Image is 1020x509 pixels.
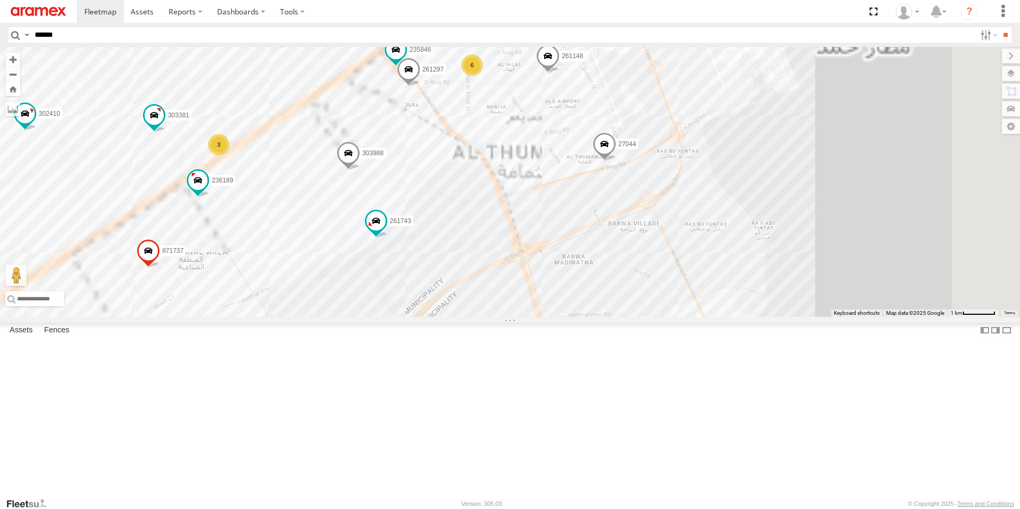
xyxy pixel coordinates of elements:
[212,177,233,185] span: 236189
[162,248,184,255] span: 871737
[947,309,999,317] button: Map Scale: 1 km per 58 pixels
[39,110,60,117] span: 302410
[908,500,1014,507] div: © Copyright 2025 -
[22,27,31,43] label: Search Query
[5,101,20,116] label: Measure
[1002,119,1020,134] label: Map Settings
[5,265,27,286] button: Drag Pegman onto the map to open Street View
[4,323,38,338] label: Assets
[1001,323,1012,338] label: Hide Summary Table
[961,3,978,20] i: ?
[892,4,923,20] div: Mohammed Fahim
[168,112,189,120] span: 303381
[951,310,962,316] span: 1 km
[5,82,20,96] button: Zoom Home
[1004,311,1015,315] a: Terms
[461,500,502,507] div: Version: 305.03
[958,500,1014,507] a: Terms and Conditions
[979,323,990,338] label: Dock Summary Table to the Left
[562,52,583,60] span: 261148
[11,7,66,16] img: aramex-logo.svg
[976,27,999,43] label: Search Filter Options
[390,217,411,225] span: 261743
[461,54,483,76] div: 6
[208,134,229,155] div: 3
[410,46,431,53] span: 235846
[6,498,55,509] a: Visit our Website
[5,52,20,67] button: Zoom in
[362,149,384,157] span: 303988
[39,323,75,338] label: Fences
[618,140,636,148] span: 27044
[5,67,20,82] button: Zoom out
[990,323,1001,338] label: Dock Summary Table to the Right
[834,309,880,317] button: Keyboard shortcuts
[423,66,444,73] span: 261297
[886,310,944,316] span: Map data ©2025 Google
